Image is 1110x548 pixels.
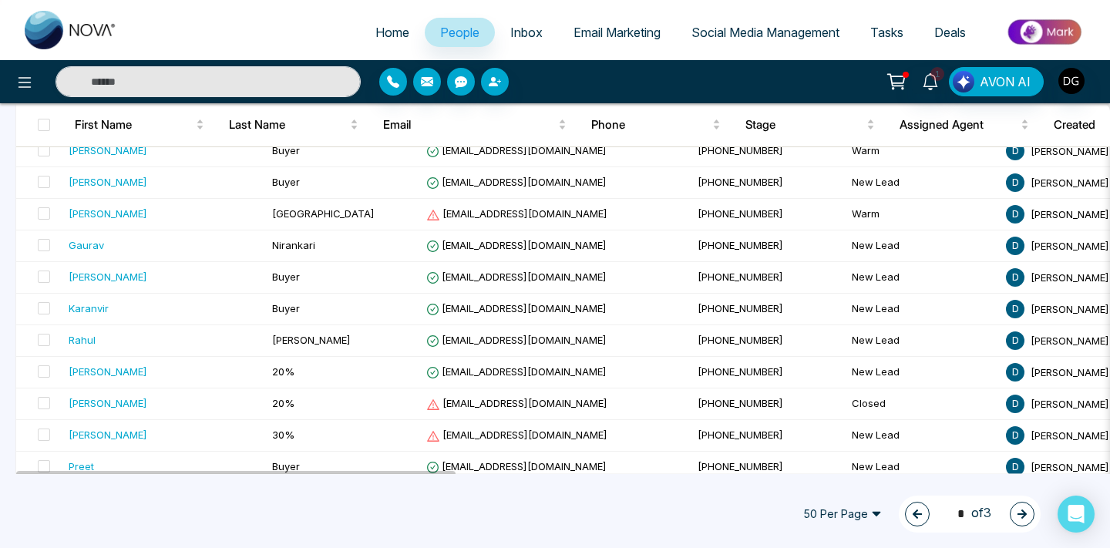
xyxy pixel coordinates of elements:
[698,207,783,220] span: [PHONE_NUMBER]
[510,25,543,40] span: Inbox
[272,144,300,156] span: Buyer
[1006,300,1024,318] span: D
[846,388,1000,420] td: Closed
[900,116,1017,134] span: Assigned Agent
[75,116,193,134] span: First Name
[69,427,147,442] div: [PERSON_NAME]
[69,301,109,316] div: Karanvir
[698,334,783,346] span: [PHONE_NUMBER]
[426,429,607,441] span: [EMAIL_ADDRESS][DOMAIN_NAME]
[1006,395,1024,413] span: D
[426,460,607,472] span: [EMAIL_ADDRESS][DOMAIN_NAME]
[1006,363,1024,382] span: D
[934,25,966,40] span: Deals
[591,116,709,134] span: Phone
[383,116,555,134] span: Email
[698,429,783,441] span: [PHONE_NUMBER]
[1006,268,1024,287] span: D
[698,397,783,409] span: [PHONE_NUMBER]
[272,239,315,251] span: Nirankari
[1031,239,1109,251] span: [PERSON_NAME]
[360,18,425,47] a: Home
[745,116,863,134] span: Stage
[272,429,294,441] span: 30%
[887,103,1041,146] th: Assigned Agent
[930,67,944,81] span: 1
[1006,173,1024,192] span: D
[440,25,479,40] span: People
[495,18,558,47] a: Inbox
[1006,426,1024,445] span: D
[698,302,783,314] span: [PHONE_NUMBER]
[1006,205,1024,224] span: D
[1058,496,1095,533] div: Open Intercom Messenger
[1031,429,1109,441] span: [PERSON_NAME]
[855,18,919,47] a: Tasks
[69,174,147,190] div: [PERSON_NAME]
[272,334,351,346] span: [PERSON_NAME]
[69,459,94,474] div: Preet
[69,143,147,158] div: [PERSON_NAME]
[948,503,991,524] span: of 3
[846,357,1000,388] td: New Lead
[272,302,300,314] span: Buyer
[698,460,783,472] span: [PHONE_NUMBER]
[846,230,1000,262] td: New Lead
[426,365,607,378] span: [EMAIL_ADDRESS][DOMAIN_NAME]
[846,167,1000,199] td: New Lead
[846,136,1000,167] td: Warm
[426,239,607,251] span: [EMAIL_ADDRESS][DOMAIN_NAME]
[698,144,783,156] span: [PHONE_NUMBER]
[272,397,294,409] span: 20%
[949,67,1044,96] button: AVON AI
[912,67,949,94] a: 1
[1031,176,1109,188] span: [PERSON_NAME]
[272,365,294,378] span: 20%
[426,302,607,314] span: [EMAIL_ADDRESS][DOMAIN_NAME]
[792,502,893,526] span: 50 Per Page
[217,103,371,146] th: Last Name
[1031,271,1109,283] span: [PERSON_NAME]
[846,452,1000,483] td: New Lead
[698,365,783,378] span: [PHONE_NUMBER]
[69,364,147,379] div: [PERSON_NAME]
[426,271,607,283] span: [EMAIL_ADDRESS][DOMAIN_NAME]
[691,25,839,40] span: Social Media Management
[425,18,495,47] a: People
[870,25,903,40] span: Tasks
[846,325,1000,357] td: New Lead
[1031,334,1109,346] span: [PERSON_NAME]
[69,269,147,284] div: [PERSON_NAME]
[1058,68,1085,94] img: User Avatar
[1031,397,1109,409] span: [PERSON_NAME]
[62,103,217,146] th: First Name
[426,144,607,156] span: [EMAIL_ADDRESS][DOMAIN_NAME]
[1006,237,1024,255] span: D
[1031,144,1109,156] span: [PERSON_NAME]
[733,103,887,146] th: Stage
[426,397,607,409] span: [EMAIL_ADDRESS][DOMAIN_NAME]
[272,271,300,283] span: Buyer
[375,25,409,40] span: Home
[846,199,1000,230] td: Warm
[371,103,579,146] th: Email
[426,207,607,220] span: [EMAIL_ADDRESS][DOMAIN_NAME]
[698,176,783,188] span: [PHONE_NUMBER]
[953,71,974,92] img: Lead Flow
[1031,460,1109,472] span: [PERSON_NAME]
[426,334,607,346] span: [EMAIL_ADDRESS][DOMAIN_NAME]
[426,176,607,188] span: [EMAIL_ADDRESS][DOMAIN_NAME]
[272,176,300,188] span: Buyer
[1031,365,1109,378] span: [PERSON_NAME]
[846,294,1000,325] td: New Lead
[69,206,147,221] div: [PERSON_NAME]
[1006,458,1024,476] span: D
[1006,331,1024,350] span: D
[272,460,300,472] span: Buyer
[1006,142,1024,160] span: D
[698,239,783,251] span: [PHONE_NUMBER]
[25,11,117,49] img: Nova CRM Logo
[676,18,855,47] a: Social Media Management
[919,18,981,47] a: Deals
[980,72,1031,91] span: AVON AI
